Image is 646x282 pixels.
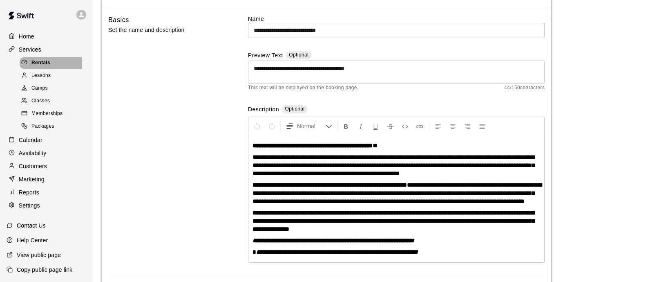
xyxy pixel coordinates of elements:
button: Redo [265,119,279,133]
p: Help Center [17,236,48,244]
a: Rentals [20,56,92,69]
button: Left Align [431,119,445,133]
a: Reports [7,186,85,199]
span: Classes [31,97,50,105]
button: Right Align [460,119,474,133]
span: 44 / 150 characters [504,84,545,92]
p: Marketing [19,175,45,183]
a: Settings [7,199,85,212]
label: Description [248,105,279,115]
a: Services [7,43,85,56]
p: Home [19,32,34,41]
span: Rentals [31,59,50,67]
button: Undo [250,119,264,133]
p: Calendar [19,136,42,144]
a: Home [7,30,85,43]
span: Optional [289,52,308,58]
div: Lessons [20,70,89,81]
a: Availability [7,147,85,159]
p: Contact Us [17,221,46,230]
p: Availability [19,149,47,157]
a: Marketing [7,173,85,185]
a: Lessons [20,69,92,82]
a: Packages [20,120,92,133]
p: View public page [17,251,61,259]
button: Formatting Options [282,119,335,133]
button: Format Italics [354,119,368,133]
button: Center Align [446,119,460,133]
p: Settings [19,201,40,210]
span: Lessons [31,72,51,80]
p: Customers [19,162,47,170]
a: Camps [20,82,92,95]
span: Packages [31,122,54,131]
button: Insert Code [398,119,412,133]
span: Optional [285,106,304,112]
button: Format Strikethrough [383,119,397,133]
div: Packages [20,121,89,132]
a: Memberships [20,108,92,120]
label: Preview Text [248,51,283,61]
a: Calendar [7,134,85,146]
div: Camps [20,83,89,94]
button: Format Underline [369,119,382,133]
p: Set the name and description [108,25,222,35]
span: Camps [31,84,48,92]
h6: Basics [108,15,129,25]
a: Classes [20,95,92,108]
p: Reports [19,188,39,196]
button: Format Bold [339,119,353,133]
div: Rentals [20,57,89,69]
div: Memberships [20,108,89,120]
button: Justify Align [475,119,489,133]
p: Copy public page link [17,266,72,274]
p: Services [19,45,41,54]
a: Customers [7,160,85,172]
span: Normal [297,122,326,130]
span: This text will be displayed on the booking page. [248,84,359,92]
label: Name [248,15,545,23]
span: Memberships [31,110,63,118]
div: Classes [20,95,89,107]
button: Insert Link [413,119,427,133]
